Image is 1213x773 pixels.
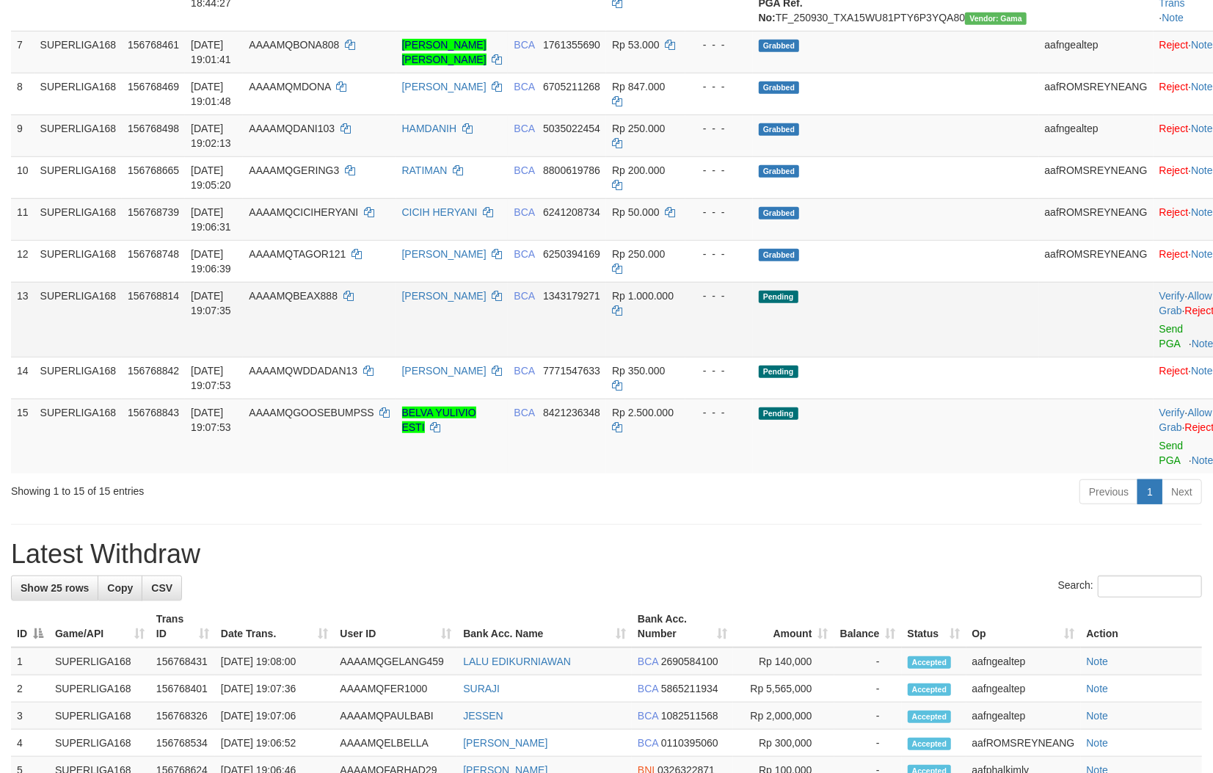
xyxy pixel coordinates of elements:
a: SURAJI [463,683,500,694]
div: - - - [691,363,747,378]
span: AAAAMQWDDADAN13 [249,365,357,377]
span: AAAAMQGOOSEBUMPSS [249,407,374,418]
span: BCA [514,365,534,377]
a: CSV [142,576,182,600]
td: aafROMSREYNEANG [966,730,1081,757]
span: Rp 250.000 [612,123,665,134]
a: Send PGA [1159,440,1184,466]
span: Copy 5865211934 to clipboard [661,683,718,694]
td: Rp 300,000 [733,730,834,757]
a: Reject [1159,39,1189,51]
span: AAAAMQDANI103 [249,123,335,134]
td: aafROMSREYNEANG [1039,156,1154,198]
a: Verify [1159,290,1185,302]
td: 3 [11,703,49,730]
span: Copy 1343179271 to clipboard [543,290,600,302]
a: Show 25 rows [11,576,98,600]
span: [DATE] 19:07:53 [191,407,231,433]
td: 11 [11,198,34,240]
span: [DATE] 19:07:35 [191,290,231,316]
td: SUPERLIGA168 [34,156,123,198]
span: BCA [638,710,658,722]
span: 156768739 [128,206,179,218]
td: 1 [11,647,49,675]
a: CICIH HERYANI [402,206,478,218]
td: 14 [11,357,34,399]
td: - [834,730,902,757]
span: AAAAMQBONA808 [249,39,339,51]
span: [DATE] 19:01:48 [191,81,231,107]
span: Rp 200.000 [612,164,665,176]
div: - - - [691,121,747,136]
div: Showing 1 to 15 of 15 entries [11,478,495,498]
span: Grabbed [759,123,800,136]
span: Copy 6241208734 to clipboard [543,206,600,218]
td: AAAAMQFER1000 [334,675,457,703]
th: Amount: activate to sort column ascending [733,606,834,647]
a: RATIMAN [402,164,448,176]
th: User ID: activate to sort column ascending [334,606,457,647]
span: Copy [107,582,133,594]
a: [PERSON_NAME] [402,81,487,92]
td: - [834,647,902,675]
a: Note [1191,164,1213,176]
a: 1 [1137,479,1162,504]
td: - [834,675,902,703]
span: Accepted [908,711,952,723]
th: Date Trans.: activate to sort column ascending [215,606,335,647]
div: - - - [691,288,747,303]
td: aafngealtep [1039,31,1154,73]
span: Copy 6705211268 to clipboard [543,81,600,92]
td: 10 [11,156,34,198]
a: Allow Grab [1159,407,1212,433]
span: [DATE] 19:06:31 [191,206,231,233]
span: [DATE] 19:02:13 [191,123,231,149]
td: AAAAMQGELANG459 [334,647,457,675]
span: Accepted [908,656,952,669]
div: - - - [691,405,747,420]
span: Pending [759,407,798,420]
td: aafngealtep [1039,115,1154,156]
th: Bank Acc. Name: activate to sort column ascending [457,606,632,647]
td: 2 [11,675,49,703]
span: Rp 50.000 [612,206,660,218]
td: SUPERLIGA168 [49,703,150,730]
td: SUPERLIGA168 [49,730,150,757]
td: 156768534 [150,730,215,757]
span: BCA [514,123,534,134]
span: Rp 250.000 [612,248,665,260]
th: Op: activate to sort column ascending [966,606,1081,647]
a: Note [1087,683,1109,694]
a: Note [1191,206,1213,218]
td: AAAAMQELBELLA [334,730,457,757]
a: Copy [98,576,142,600]
a: Reject [1159,248,1189,260]
a: Note [1191,39,1213,51]
td: SUPERLIGA168 [34,73,123,115]
a: [PERSON_NAME] [402,290,487,302]
span: AAAAMQGERING3 [249,164,339,176]
a: [PERSON_NAME] [PERSON_NAME] [402,39,487,65]
td: SUPERLIGA168 [34,115,123,156]
td: 13 [11,282,34,357]
span: 156768843 [128,407,179,418]
td: aafngealtep [966,703,1081,730]
div: - - - [691,247,747,261]
a: Reject [1159,164,1189,176]
span: [DATE] 19:05:20 [191,164,231,191]
span: BCA [514,39,534,51]
a: Reject [1159,206,1189,218]
span: 156768665 [128,164,179,176]
a: Verify [1159,407,1185,418]
td: SUPERLIGA168 [49,675,150,703]
span: 156768748 [128,248,179,260]
span: [DATE] 19:06:39 [191,248,231,275]
a: [PERSON_NAME] [402,248,487,260]
td: - [834,703,902,730]
td: Rp 5,565,000 [733,675,834,703]
td: [DATE] 19:07:06 [215,703,335,730]
span: Rp 847.000 [612,81,665,92]
td: SUPERLIGA168 [34,399,123,473]
span: Vendor URL: https://trx31.1velocity.biz [965,12,1027,25]
span: Grabbed [759,81,800,94]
